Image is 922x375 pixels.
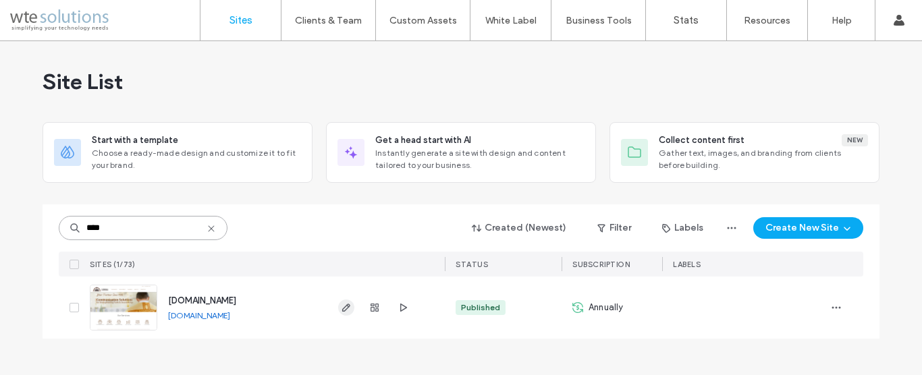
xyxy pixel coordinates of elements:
label: Custom Assets [389,15,457,26]
label: Stats [674,14,699,26]
span: SITES (1/73) [90,260,135,269]
span: Help [30,9,58,22]
span: Instantly generate a site with design and content tailored to your business. [375,147,585,171]
label: Resources [744,15,790,26]
span: Get a head start with AI [375,134,471,147]
div: Collect content firstNewGather text, images, and branding from clients before building. [609,122,879,183]
a: [DOMAIN_NAME] [168,310,230,320]
span: LABELS [673,260,701,269]
a: [DOMAIN_NAME] [168,295,236,306]
span: STATUS [456,260,488,269]
div: New [842,134,868,146]
span: Start with a template [92,134,178,147]
span: Site List [43,68,123,95]
span: SUBSCRIPTION [572,260,630,269]
div: Start with a templateChoose a ready-made design and customize it to fit your brand. [43,122,313,183]
label: Business Tools [566,15,632,26]
div: Get a head start with AIInstantly generate a site with design and content tailored to your business. [326,122,596,183]
label: Clients & Team [295,15,362,26]
button: Create New Site [753,217,863,239]
span: Gather text, images, and branding from clients before building. [659,147,868,171]
div: Published [461,301,500,314]
span: Annually [589,301,624,314]
button: Created (Newest) [460,217,578,239]
label: White Label [485,15,537,26]
label: Sites [229,14,252,26]
button: Labels [650,217,715,239]
label: Help [832,15,852,26]
span: Collect content first [659,134,744,147]
span: Choose a ready-made design and customize it to fit your brand. [92,147,301,171]
button: Filter [584,217,645,239]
